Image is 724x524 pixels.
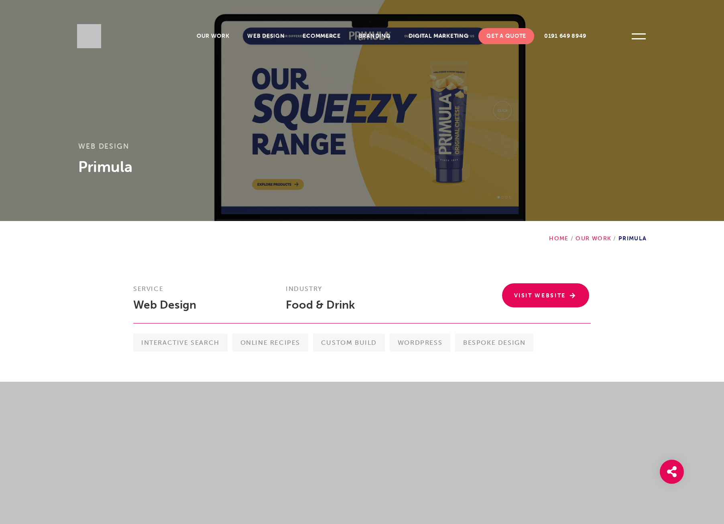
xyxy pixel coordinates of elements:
[239,28,293,44] a: Web Design
[351,28,399,44] a: Branding
[133,285,163,293] strong: Service
[536,28,594,44] a: 0191 649 8949
[78,157,645,177] h1: Primula
[455,334,533,352] span: Bespoke Design
[133,334,228,352] span: Interactive Search
[576,235,611,242] a: Our Work
[295,28,348,44] a: Ecommerce
[549,235,569,242] a: Home
[390,334,450,352] span: Wordpress
[232,334,308,352] span: Online Recipes
[401,28,476,44] a: Digital Marketing
[478,28,534,44] a: Get A Quote
[611,235,618,242] span: /
[313,334,385,352] span: Custom Build
[286,298,355,311] a: Food & Drink
[569,235,576,242] span: /
[189,28,238,44] a: Our Work
[77,24,101,48] img: Sleeky Web Design Newcastle
[502,283,590,307] a: Visit Website
[133,298,196,311] a: Web Design
[549,221,647,242] div: Primula
[286,285,322,293] strong: Industry
[78,141,129,151] a: Web Design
